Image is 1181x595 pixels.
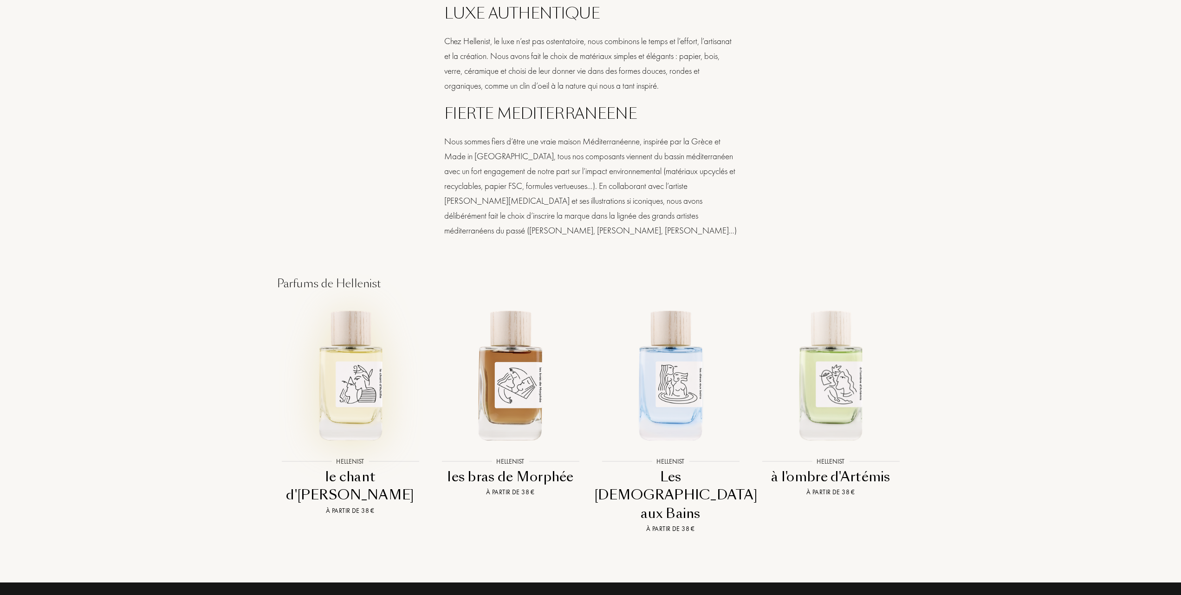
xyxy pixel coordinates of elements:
[434,487,587,497] div: À partir de 38 €
[444,2,737,25] div: LUXE AUTHENTIQUE
[278,302,422,446] img: le chant d'Achille Hellenist
[812,457,849,466] div: Hellenist
[444,134,737,238] div: Nous sommes fiers d’être une vraie maison Méditerranéenne, inspirée par la Grèce et Made in [GEOG...
[270,275,911,292] div: Parfums de Hellenist
[444,34,737,93] div: Chez Hellenist, le luxe n’est pas ostentatoire, nous combinons le temps et l’effort, l’artisanat ...
[274,506,427,516] div: À partir de 38 €
[430,292,590,545] a: les bras de Morphée HellenistHellenistles bras de MorphéeÀ partir de 38 €
[594,524,747,534] div: À partir de 38 €
[751,292,911,545] a: à l'ombre d'Artémis HellenistHellenistà l'ombre d'ArtémisÀ partir de 38 €
[754,487,907,497] div: À partir de 38 €
[438,302,583,446] img: les bras de Morphée Hellenist
[598,302,743,446] img: Les Dieux aux Bains Hellenist
[594,468,747,523] div: Les [DEMOGRAPHIC_DATA] aux Bains
[759,302,903,446] img: à l'ombre d'Artémis Hellenist
[444,103,737,125] div: FIERTE MEDITERRANEENE
[492,457,529,466] div: Hellenist
[590,292,751,545] a: Les Dieux aux Bains HellenistHellenistLes [DEMOGRAPHIC_DATA] aux BainsÀ partir de 38 €
[274,468,427,504] div: le chant d'[PERSON_NAME]
[434,468,587,486] div: les bras de Morphée
[331,457,369,466] div: Hellenist
[754,468,907,486] div: à l'ombre d'Artémis
[652,457,689,466] div: Hellenist
[270,292,430,545] a: le chant d'Achille HellenistHellenistle chant d'[PERSON_NAME]À partir de 38 €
